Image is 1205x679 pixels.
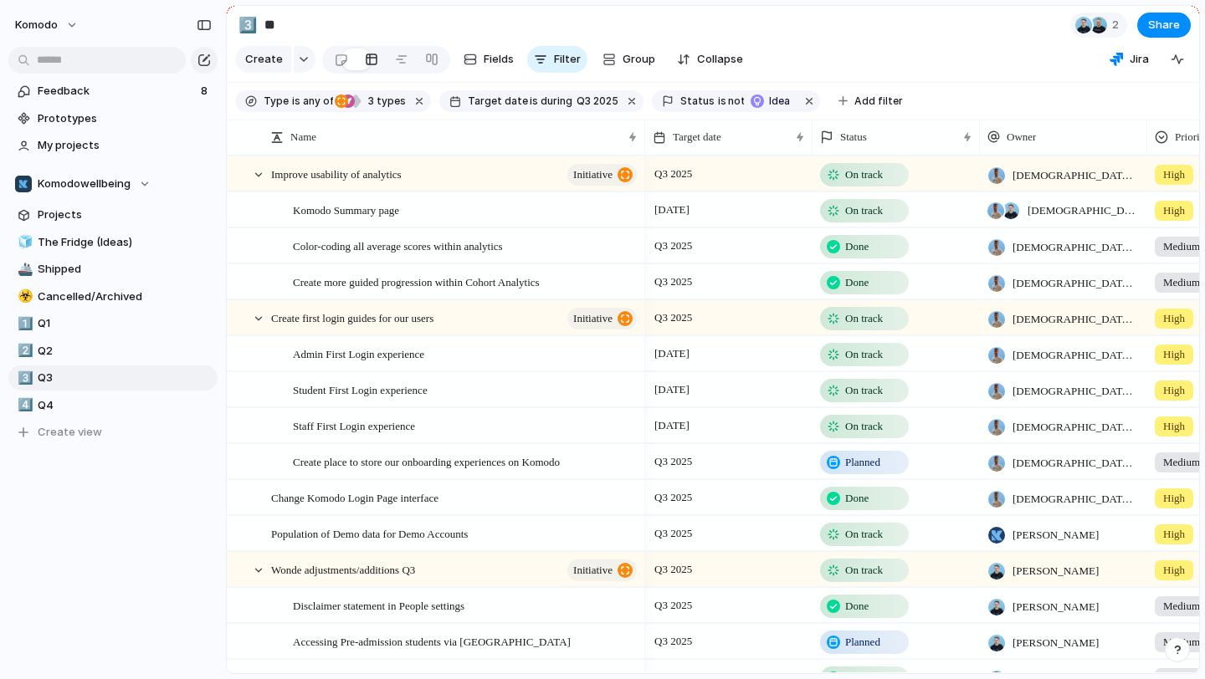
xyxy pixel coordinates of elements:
[1013,599,1099,615] span: [PERSON_NAME]
[38,370,212,386] span: Q3
[567,164,637,186] button: initiative
[697,51,743,68] span: Collapse
[650,308,696,328] span: Q3 2025
[8,230,218,255] a: 🧊The Fridge (Ideas)
[650,523,696,544] span: Q3 2025
[1013,419,1140,436] span: [DEMOGRAPHIC_DATA][PERSON_NAME]
[1163,634,1200,651] span: Medium
[1112,17,1124,33] span: 2
[8,106,218,131] a: Prototypes
[673,129,721,145] span: Target date
[8,79,218,104] a: Feedback8
[845,526,883,543] span: On track
[18,396,29,415] div: 4️⃣
[1013,311,1140,328] span: [DEMOGRAPHIC_DATA][PERSON_NAME]
[238,13,257,36] div: 3️⃣
[15,288,32,305] button: ☣️
[38,397,212,414] span: Q4
[1013,527,1099,544] span: [PERSON_NAME]
[293,344,424,363] span: Admin First Login experience
[363,94,377,107] span: 3
[828,89,913,113] button: Add filter
[650,452,696,472] span: Q3 2025
[1007,129,1036,145] span: Owner
[1163,310,1185,327] span: High
[271,523,468,543] span: Population of Demo data for Demo Accounts
[845,454,880,471] span: Planned
[38,261,212,278] span: Shipped
[235,46,291,73] button: Create
[845,310,883,327] span: On track
[8,12,87,38] button: Komodo
[1163,202,1185,219] span: High
[300,94,333,109] span: any of
[8,171,218,197] button: Komodowellbeing
[573,163,613,186] span: initiative
[845,274,869,291] span: Done
[1163,490,1185,507] span: High
[271,308,433,327] span: Create first login guides for our users
[38,83,196,100] span: Feedback
[293,452,560,471] span: Create place to store our onboarding experiences on Komodo
[18,341,29,360] div: 2️⃣
[845,418,883,435] span: On track
[8,339,218,364] a: 2️⃣Q2
[8,393,218,418] a: 4️⃣Q4
[1013,455,1140,472] span: [DEMOGRAPHIC_DATA][PERSON_NAME]
[1148,17,1180,33] span: Share
[746,92,798,110] button: Idea
[718,94,726,109] span: is
[1163,346,1185,363] span: High
[845,382,883,399] span: On track
[840,129,867,145] span: Status
[18,369,29,388] div: 3️⃣
[38,137,212,154] span: My projects
[845,598,869,615] span: Done
[468,94,528,109] span: Target date
[38,288,212,305] span: Cancelled/Archived
[573,92,622,110] button: Q3 2025
[15,261,32,278] button: 🚢
[1163,382,1185,399] span: High
[1163,454,1200,471] span: Medium
[845,346,883,363] span: On track
[680,94,715,109] span: Status
[1163,562,1185,579] span: High
[293,595,464,615] span: Disclaimer statement in People settings
[530,94,538,109] span: is
[38,176,131,192] span: Komodowellbeing
[8,420,218,445] button: Create view
[650,488,696,508] span: Q3 2025
[457,46,520,73] button: Fields
[845,634,880,651] span: Planned
[18,232,29,252] div: 🧊
[201,83,211,100] span: 8
[15,234,32,251] button: 🧊
[484,51,514,68] span: Fields
[594,46,664,73] button: Group
[567,308,637,329] button: initiative
[650,380,694,400] span: [DATE]
[527,46,587,73] button: Filter
[845,238,869,255] span: Done
[1013,563,1099,579] span: [PERSON_NAME]
[18,314,29,334] div: 1️⃣
[363,94,406,109] span: types
[8,311,218,336] a: 1️⃣Q1
[1013,239,1140,256] span: [DEMOGRAPHIC_DATA][PERSON_NAME]
[18,287,29,306] div: ☣️
[1163,238,1200,255] span: Medium
[670,46,750,73] button: Collapse
[271,559,415,579] span: Wonde adjustments/additions Q3
[1163,598,1200,615] span: Medium
[1013,383,1140,400] span: [DEMOGRAPHIC_DATA][PERSON_NAME]
[1163,418,1185,435] span: High
[38,424,102,441] span: Create view
[293,416,415,435] span: Staff First Login experience
[264,94,289,109] span: Type
[1103,47,1156,72] button: Jira
[726,94,745,109] span: not
[650,272,696,292] span: Q3 2025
